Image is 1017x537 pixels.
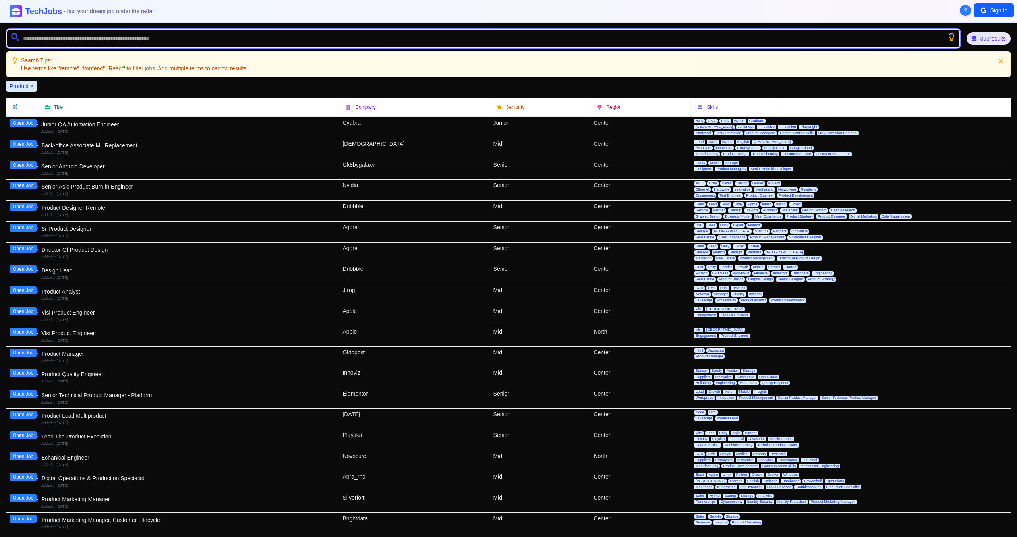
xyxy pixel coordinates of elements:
[746,250,763,255] span: Partners
[751,181,765,185] span: Leader
[694,286,705,290] span: R&D
[694,125,735,129] span: [GEOGRAPHIC_DATA]
[694,181,706,185] span: ASIC
[849,214,878,219] span: Digital Marketing
[41,359,336,364] div: Added on [DATE]
[947,33,955,41] button: Show search tips
[733,244,746,249] span: Expert
[10,473,37,481] button: Open Job
[747,437,766,441] span: Javascript
[490,305,591,326] div: Mid
[774,202,787,207] span: Vision
[748,244,760,249] span: Vision
[694,235,716,240] span: Real Estate
[733,202,744,207] span: Unity
[694,146,713,150] span: Associate
[41,275,336,280] div: Added on [DATE]
[785,214,814,219] span: Product Strategy
[694,390,705,394] span: Lead
[10,203,37,211] button: Open Job
[41,317,336,323] div: Added on [DATE]
[10,515,37,523] button: Open Job
[694,244,706,249] span: Saas
[339,243,490,263] div: Agora
[694,437,709,441] span: Privacy
[41,296,336,301] div: Added on [DATE]
[706,119,718,123] span: ASIC
[964,6,967,14] span: ?
[719,119,731,123] span: Unity
[714,131,743,135] span: Test Automation
[694,250,710,255] span: Storage
[590,409,691,429] div: Center
[751,152,779,156] span: Troubleshooting
[705,328,745,332] span: [GEOGRAPHIC_DATA]
[715,167,748,171] span: Product Managers
[814,152,852,156] span: Customer Experience
[41,412,336,420] div: Product Lead Multiproduct
[694,223,704,228] span: B2B
[708,161,722,165] span: Mobile
[738,381,759,385] span: Electronics
[731,223,745,228] span: Expert
[714,381,737,385] span: Engineering
[706,286,717,290] span: Html
[41,400,336,405] div: Added on [DATE]
[590,388,691,408] div: Center
[339,347,490,367] div: Oktopost
[712,187,731,192] span: Hardware
[778,125,798,129] span: Innovation
[41,391,336,399] div: Senior Technical Product Manager - Platform
[731,292,746,296] span: Privacy
[706,348,726,353] span: Javascript
[41,171,336,176] div: Added on [DATE]
[789,146,814,150] span: Google Cloud
[758,375,780,379] span: Compliance
[736,140,751,144] span: English
[41,246,336,254] div: Director Of Product Design
[767,181,782,185] span: Privacy
[752,140,793,144] span: [GEOGRAPHIC_DATA]
[694,313,717,317] span: Engagement
[720,202,731,207] span: Saas
[41,338,336,343] div: Added on [DATE]
[720,244,731,249] span: Unity
[694,328,703,332] span: Vlsi
[490,159,591,180] div: Senior
[974,3,1014,17] button: Sign In
[716,396,736,400] span: Innovation
[762,146,787,150] span: Supply Chain
[590,243,691,263] div: Center
[715,298,738,303] span: Accessibility
[724,161,740,165] span: Storage
[817,131,859,135] span: QA Automation Engineer
[10,494,37,502] button: Open Job
[590,326,691,346] div: North
[694,369,709,373] span: Sensor
[490,222,591,242] div: Senior
[694,256,713,261] span: Marketing
[10,307,37,315] button: Open Job
[746,202,759,207] span: Figma
[41,120,336,128] div: Junior QA Automation Engineer
[339,388,490,408] div: Elementor
[746,277,774,282] span: Graphic Design
[967,32,1011,45] div: 393 results
[718,431,729,435] span: Unity
[694,140,705,144] span: Lead
[721,140,734,144] span: Hybrid
[10,245,37,253] button: Open Job
[737,396,775,400] span: Product Management
[715,256,737,261] span: Real Estate
[590,159,691,180] div: Center
[490,243,591,263] div: Senior
[712,292,730,296] span: Manager
[706,223,717,228] span: Saas
[490,263,591,284] div: Senior
[590,347,691,367] div: Center
[694,354,725,359] span: Product Manager
[741,369,757,373] span: Storage
[694,292,711,296] span: Netanya
[761,208,778,212] span: Architect
[757,125,776,129] span: Innovative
